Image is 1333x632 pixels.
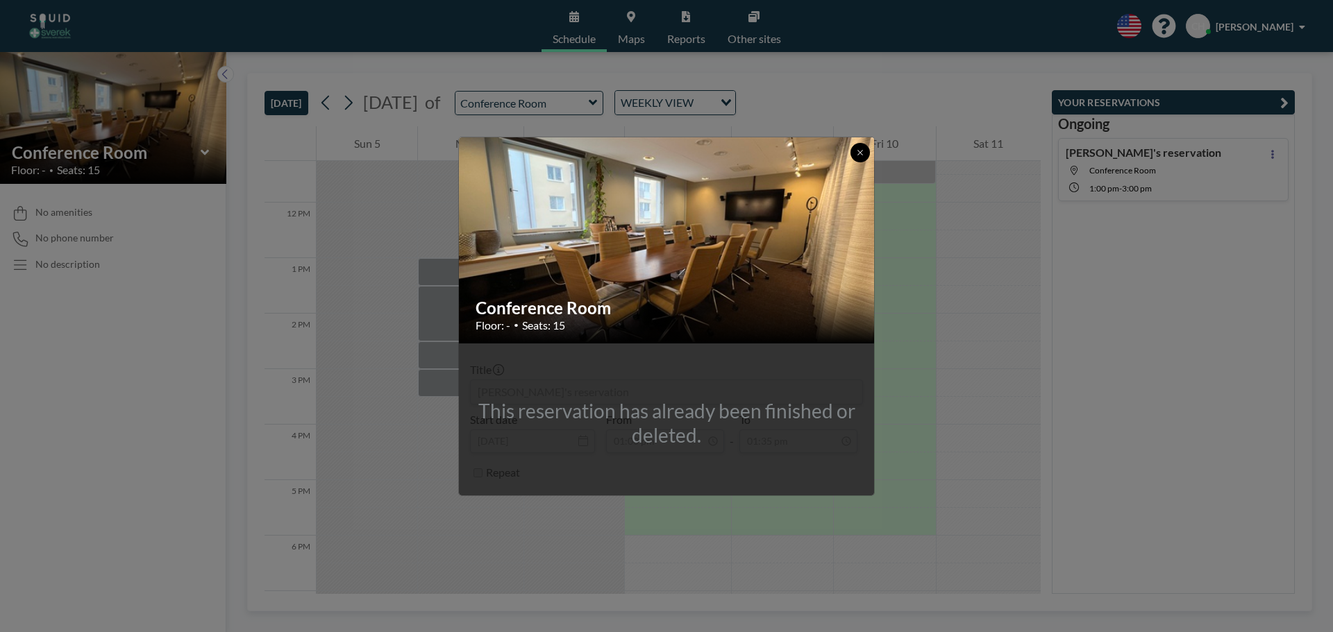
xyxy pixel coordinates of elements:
span: Floor: - [476,318,510,332]
h2: Conference Room [476,298,859,318]
span: • [514,320,519,330]
span: Seats: 15 [522,318,565,332]
div: This reservation has already been finished or deleted. [459,399,874,447]
img: 537.JPG [459,84,875,396]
